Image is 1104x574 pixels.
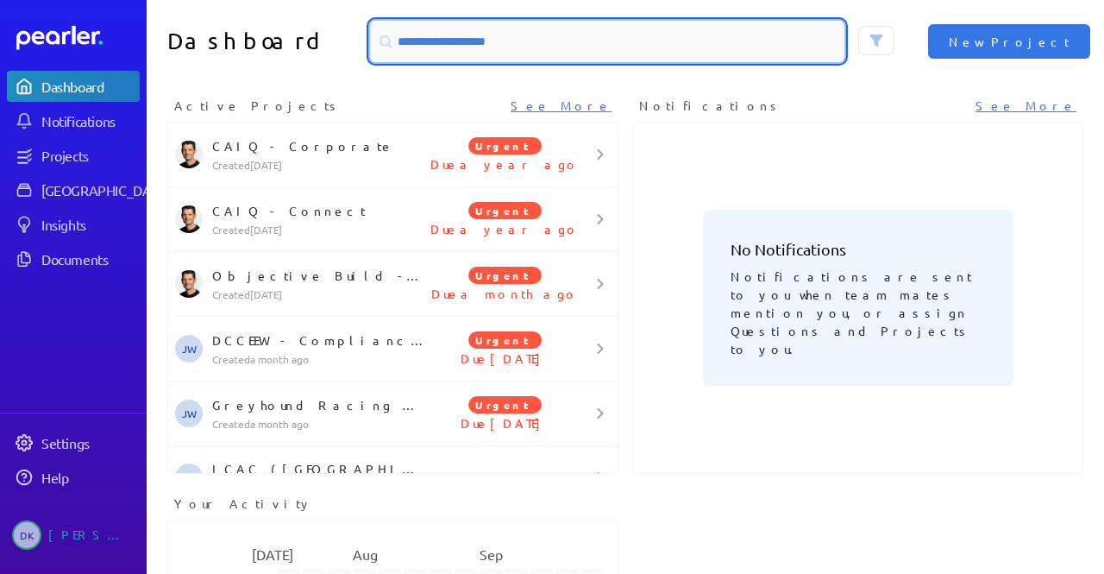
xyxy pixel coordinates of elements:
[212,396,430,413] p: Greyhound Racing VIC - Dig GH Lifecyle Tracking
[731,261,986,358] p: Notifications are sent to you when team mates mention you, or assign Questions and Projects to you.
[7,243,140,274] a: Documents
[41,181,170,199] div: [GEOGRAPHIC_DATA]
[7,174,140,205] a: [GEOGRAPHIC_DATA]
[252,546,293,563] text: [DATE]
[353,546,378,563] text: Aug
[7,514,140,557] a: DK[PERSON_NAME]
[731,237,986,261] h3: No Notifications
[468,202,542,219] span: Urgent
[175,270,203,298] img: James Layton
[41,78,138,95] div: Dashboard
[16,26,140,50] a: Dashboard
[12,520,41,550] span: Dan Kilgallon
[212,158,430,172] p: Created [DATE]
[430,155,580,173] p: Due a year ago
[430,220,580,237] p: Due a year ago
[41,434,138,451] div: Settings
[41,469,138,486] div: Help
[174,97,342,115] span: Active Projects
[175,205,203,233] img: James Layton
[212,267,430,284] p: Objective Build - Hutt City Council
[41,147,138,164] div: Projects
[175,400,203,427] span: Jeremy Williams
[41,112,138,129] div: Notifications
[167,21,363,62] h1: Dashboard
[430,285,580,302] p: Due a month ago
[468,267,542,284] span: Urgent
[7,105,140,136] a: Notifications
[212,223,430,237] p: Created [DATE]
[212,352,430,366] p: Created a month ago
[48,520,135,550] div: [PERSON_NAME]
[7,71,140,102] a: Dashboard
[41,216,138,233] div: Insights
[7,209,140,240] a: Insights
[949,33,1069,50] span: New Project
[212,460,430,477] p: ICAC ([GEOGRAPHIC_DATA]) - CMS - Invitation to Supply
[212,417,430,431] p: Created a month ago
[212,331,430,349] p: DCCEEW - Compliance System
[430,469,580,486] p: Due [DATE]
[212,137,430,155] p: CAIQ - Corporate
[639,97,782,115] span: Notifications
[928,24,1090,59] button: New Project
[174,495,313,513] span: Your Activity
[430,350,580,367] p: Due [DATE]
[41,250,138,268] div: Documents
[480,546,503,563] text: Sep
[468,137,542,155] span: Urgent
[7,140,140,171] a: Projects
[175,141,203,168] img: James Layton
[212,202,430,219] p: CAIQ - Connect
[511,97,612,115] a: See More
[212,287,430,301] p: Created [DATE]
[468,396,542,413] span: Urgent
[175,464,203,491] span: Jeremy Williams
[468,331,542,349] span: Urgent
[175,335,203,363] span: Jeremy Williams
[430,414,580,432] p: Due [DATE]
[7,427,140,458] a: Settings
[7,462,140,493] a: Help
[975,97,1076,115] a: See More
